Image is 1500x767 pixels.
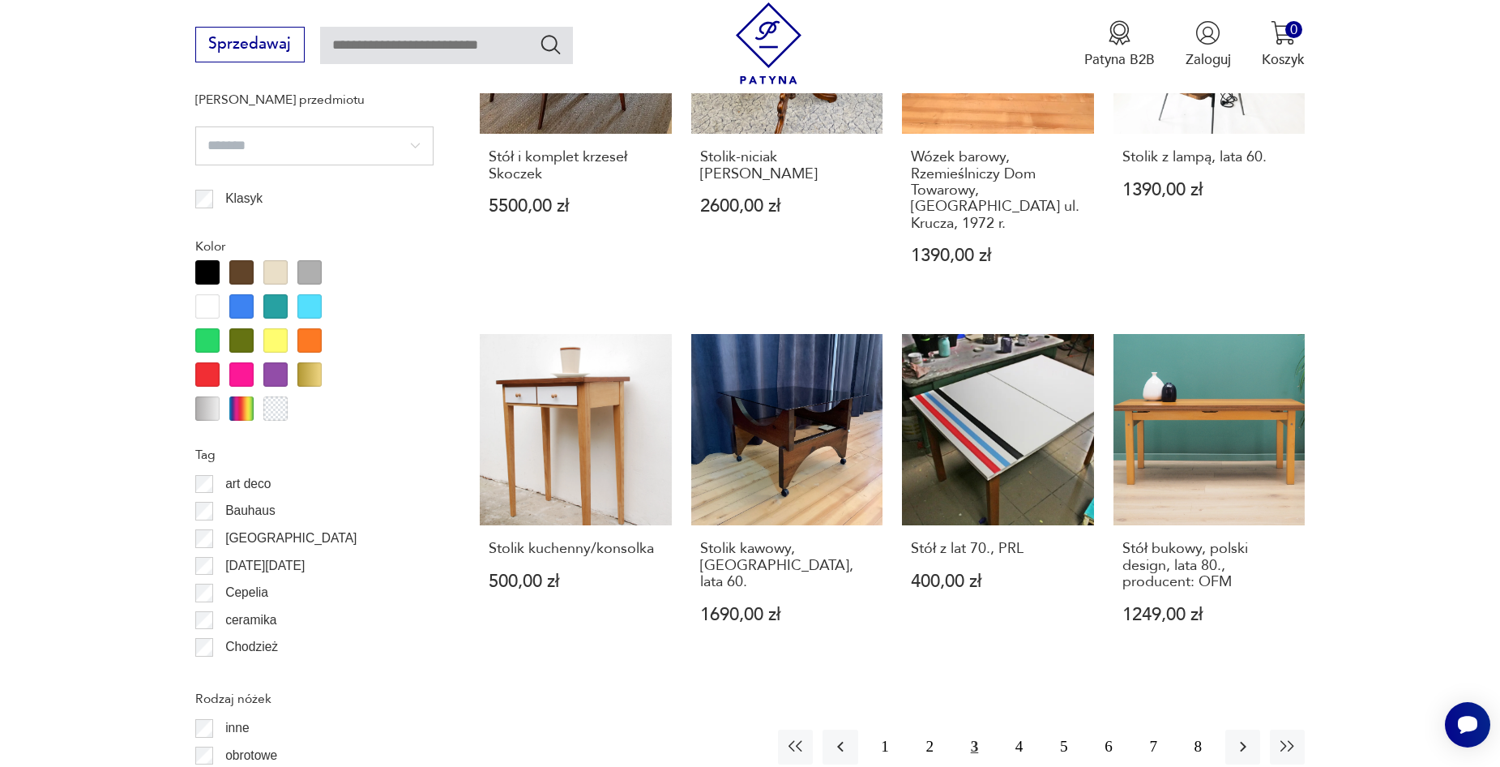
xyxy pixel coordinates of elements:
a: Ikona medaluPatyna B2B [1084,20,1155,69]
a: Sprzedawaj [195,39,305,52]
p: ceramika [225,610,276,631]
p: 400,00 zł [911,573,1085,590]
button: Szukaj [539,32,562,56]
a: Stolik kuchenny/konsolkaStolik kuchenny/konsolka500,00 zł [480,334,672,662]
h3: Stolik kuchenny/konsolka [489,541,663,557]
p: Bauhaus [225,500,276,521]
button: 6 [1091,730,1126,765]
p: 500,00 zł [489,573,663,590]
div: 0 [1285,21,1302,38]
button: 4 [1002,730,1036,765]
h3: Stolik kawowy, [GEOGRAPHIC_DATA], lata 60. [700,541,874,590]
button: Sprzedawaj [195,27,305,62]
p: Zaloguj [1186,50,1231,69]
button: 1 [868,730,903,765]
img: Ikonka użytkownika [1195,20,1220,45]
p: [PERSON_NAME] przedmiotu [195,89,434,110]
button: 2 [912,730,947,765]
h3: Stół i komplet krzeseł Skoczek [489,149,663,182]
p: Kolor [195,236,434,257]
iframe: Smartsupp widget button [1445,702,1490,748]
a: Stolik kawowy, Polska, lata 60.Stolik kawowy, [GEOGRAPHIC_DATA], lata 60.1690,00 zł [691,334,883,662]
button: 0Koszyk [1262,20,1305,69]
button: 8 [1181,730,1216,765]
img: Patyna - sklep z meblami i dekoracjami vintage [728,2,810,84]
p: Cepelia [225,582,268,603]
h3: Stolik z lampą, lata 60. [1122,149,1297,165]
button: 5 [1046,730,1081,765]
p: 1249,00 zł [1122,606,1297,623]
p: Chodzież [225,636,278,658]
img: Ikona koszyka [1271,20,1296,45]
button: 7 [1136,730,1171,765]
p: [GEOGRAPHIC_DATA] [225,528,357,549]
p: 1390,00 zł [1122,182,1297,199]
p: 5500,00 zł [489,198,663,215]
p: Rodzaj nóżek [195,688,434,709]
a: Stół z lat 70., PRLStół z lat 70., PRL400,00 zł [902,334,1094,662]
p: 1690,00 zł [700,606,874,623]
p: inne [225,718,249,739]
h3: Stół bukowy, polski design, lata 80., producent: OFM [1122,541,1297,590]
p: Ćmielów [225,664,274,685]
button: 3 [957,730,992,765]
button: Patyna B2B [1084,20,1155,69]
p: Klasyk [225,188,263,209]
p: [DATE][DATE] [225,555,305,576]
img: Ikona medalu [1107,20,1132,45]
p: 1390,00 zł [911,247,1085,264]
p: obrotowe [225,745,277,766]
h3: Stolik-niciak [PERSON_NAME] [700,149,874,182]
button: Zaloguj [1186,20,1231,69]
h3: Stół z lat 70., PRL [911,541,1085,557]
a: Stół bukowy, polski design, lata 80., producent: OFMStół bukowy, polski design, lata 80., produce... [1113,334,1306,662]
p: art deco [225,473,271,495]
p: Tag [195,444,434,465]
h3: Wózek barowy, Rzemieślniczy Dom Towarowy, [GEOGRAPHIC_DATA] ul. Krucza, 1972 r. [911,149,1085,232]
p: 2600,00 zł [700,198,874,215]
p: Patyna B2B [1084,50,1155,69]
p: Koszyk [1262,50,1305,69]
